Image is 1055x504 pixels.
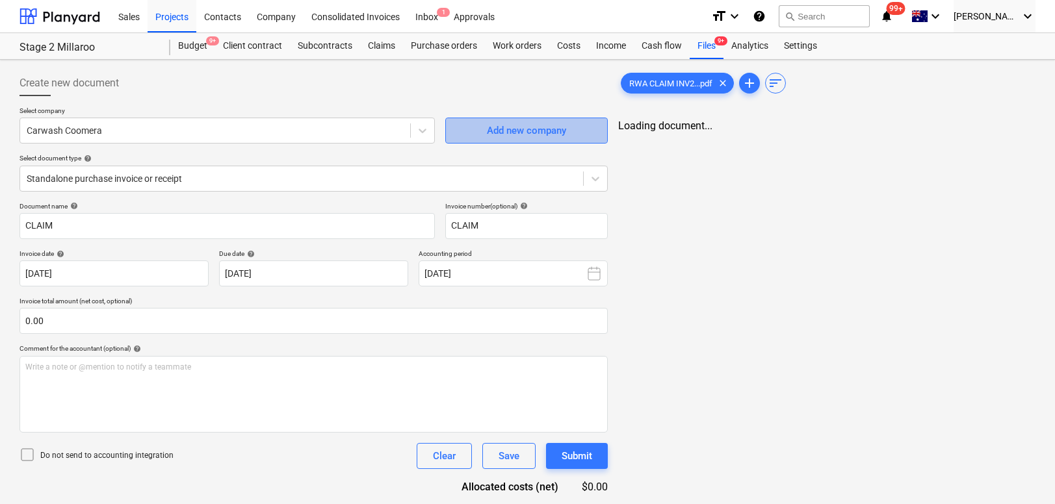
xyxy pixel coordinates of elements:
i: format_size [711,8,727,24]
a: Cash flow [634,33,690,59]
i: Knowledge base [753,8,766,24]
div: RWA CLAIM INV2...pdf [621,73,734,94]
span: [PERSON_NAME] [954,11,1019,21]
div: Clear [433,447,456,464]
button: Save [482,443,536,469]
span: RWA CLAIM INV2...pdf [621,79,720,88]
input: Document name [20,213,435,239]
div: Document name [20,202,435,210]
div: Comment for the accountant (optional) [20,344,608,353]
div: Budget [170,33,215,59]
span: help [54,250,64,258]
span: help [131,345,141,353]
a: Work orders [485,33,549,59]
p: Do not send to accounting integration [40,450,174,461]
button: Submit [546,443,608,469]
div: Submit [562,447,592,464]
span: sort [768,75,783,91]
a: Claims [360,33,403,59]
span: 99+ [887,2,905,15]
input: Invoice date not specified [20,260,209,286]
span: help [244,250,255,258]
input: Invoice total amount (net cost, optional) [20,308,608,334]
i: notifications [880,8,893,24]
a: Client contract [215,33,290,59]
div: Save [499,447,519,464]
a: Income [588,33,634,59]
input: Due date not specified [219,260,408,286]
div: Files [690,33,723,59]
span: search [785,11,795,21]
p: Invoice total amount (net cost, optional) [20,297,608,308]
p: Select company [20,107,435,118]
div: Invoice number (optional) [445,202,608,210]
a: Purchase orders [403,33,485,59]
span: 9+ [714,36,727,45]
div: Loading document... [618,120,1035,132]
span: help [517,202,528,210]
i: keyboard_arrow_down [727,8,742,24]
button: Add new company [445,118,608,144]
i: keyboard_arrow_down [928,8,943,24]
button: [DATE] [419,260,608,286]
iframe: To enrich screen reader interactions, please activate Accessibility in Grammarly extension settings [990,442,1055,504]
div: Select document type [20,154,608,162]
span: 1 [437,8,450,17]
button: Clear [417,443,472,469]
div: Add new company [487,122,566,139]
i: keyboard_arrow_down [1020,8,1035,24]
a: Budget9+ [170,33,215,59]
span: help [68,202,78,210]
a: Analytics [723,33,776,59]
div: Due date [219,249,408,258]
span: Create new document [20,75,119,91]
span: 9+ [206,36,219,45]
div: Chat Widget [990,442,1055,504]
div: Allocated costs (net) [439,479,579,494]
a: Files9+ [690,33,723,59]
button: Search [779,5,870,27]
a: Costs [549,33,588,59]
span: help [81,155,92,162]
span: add [742,75,757,91]
div: $0.00 [579,479,608,494]
input: Invoice number [445,213,608,239]
div: Stage 2 Millaroo [20,41,155,55]
span: clear [715,75,731,91]
p: Accounting period [419,249,608,260]
a: Subcontracts [290,33,360,59]
a: Settings [776,33,825,59]
div: Invoice date [20,249,209,258]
